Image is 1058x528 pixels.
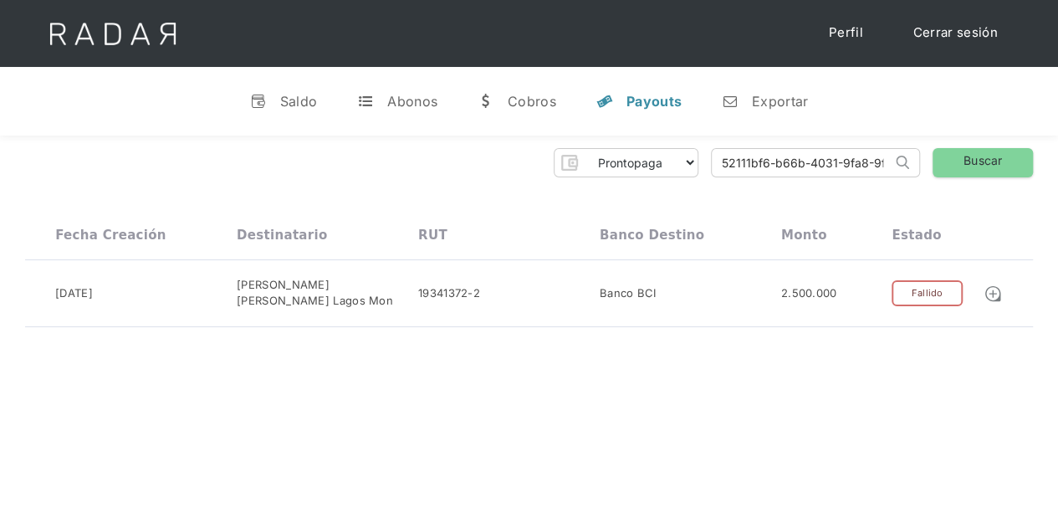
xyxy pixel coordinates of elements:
[897,17,1015,49] a: Cerrar sesión
[237,277,418,310] div: [PERSON_NAME] [PERSON_NAME] Lagos Mon
[596,93,613,110] div: y
[626,93,682,110] div: Payouts
[984,285,1002,303] img: Detalle
[752,93,808,110] div: Exportar
[508,93,556,110] div: Cobros
[237,228,327,243] div: Destinatario
[933,148,1033,177] a: Buscar
[55,228,166,243] div: Fecha creación
[387,93,437,110] div: Abonos
[357,93,374,110] div: t
[600,228,704,243] div: Banco destino
[478,93,494,110] div: w
[781,228,827,243] div: Monto
[418,285,480,302] div: 19341372-2
[892,228,941,243] div: Estado
[892,280,962,306] div: Fallido
[55,285,93,302] div: [DATE]
[280,93,318,110] div: Saldo
[812,17,880,49] a: Perfil
[418,228,447,243] div: RUT
[712,149,892,177] input: Busca por ID
[250,93,267,110] div: v
[554,148,698,177] form: Form
[600,285,657,302] div: Banco BCI
[781,285,837,302] div: 2.500.000
[722,93,739,110] div: n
